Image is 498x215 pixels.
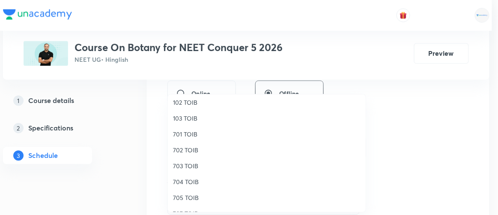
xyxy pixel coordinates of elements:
[173,161,361,170] span: 703 TOIB
[173,98,361,107] span: 102 TOIB
[173,145,361,154] span: 702 TOIB
[173,114,361,123] span: 103 TOIB
[173,130,361,139] span: 701 TOIB
[173,193,361,202] span: 705 TOIB
[173,177,361,186] span: 704 TOIB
